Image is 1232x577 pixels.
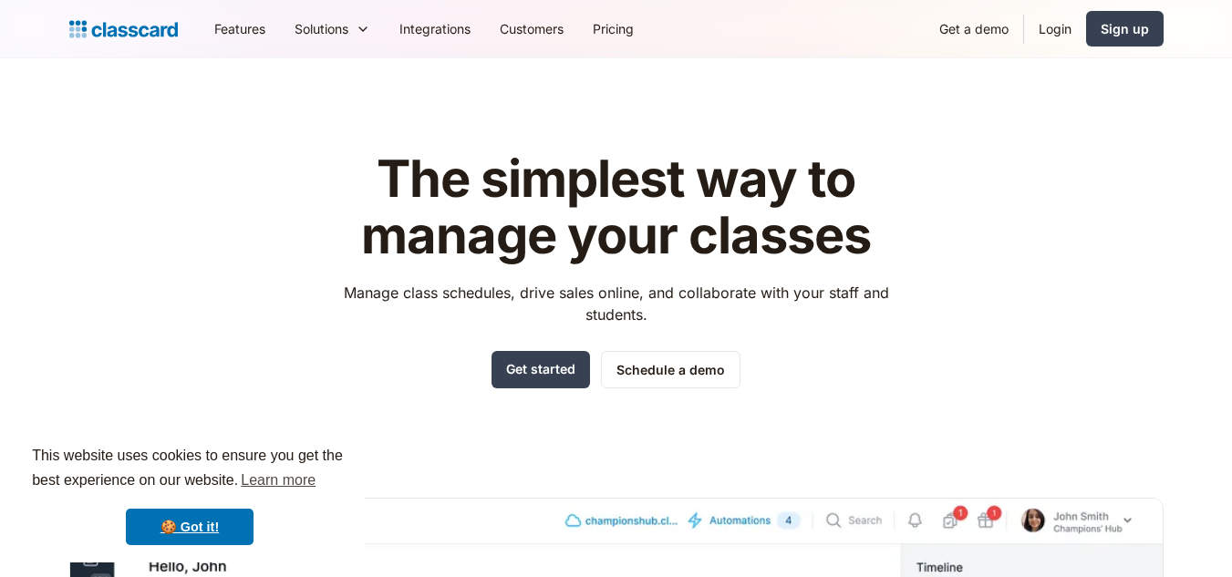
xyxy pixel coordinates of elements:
p: Manage class schedules, drive sales online, and collaborate with your staff and students. [326,282,906,325]
div: Sign up [1101,19,1149,38]
div: cookieconsent [15,428,365,562]
a: Features [200,8,280,49]
div: Solutions [295,19,348,38]
span: This website uses cookies to ensure you get the best experience on our website. [32,445,347,494]
a: Pricing [578,8,648,49]
a: Sign up [1086,11,1164,46]
h1: The simplest way to manage your classes [326,151,906,263]
a: Integrations [385,8,485,49]
div: Solutions [280,8,385,49]
a: Schedule a demo [601,351,740,388]
a: Get started [492,351,590,388]
a: Login [1024,8,1086,49]
a: learn more about cookies [238,467,318,494]
a: Customers [485,8,578,49]
a: Get a demo [925,8,1023,49]
a: dismiss cookie message [126,509,254,545]
a: Logo [69,16,178,42]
